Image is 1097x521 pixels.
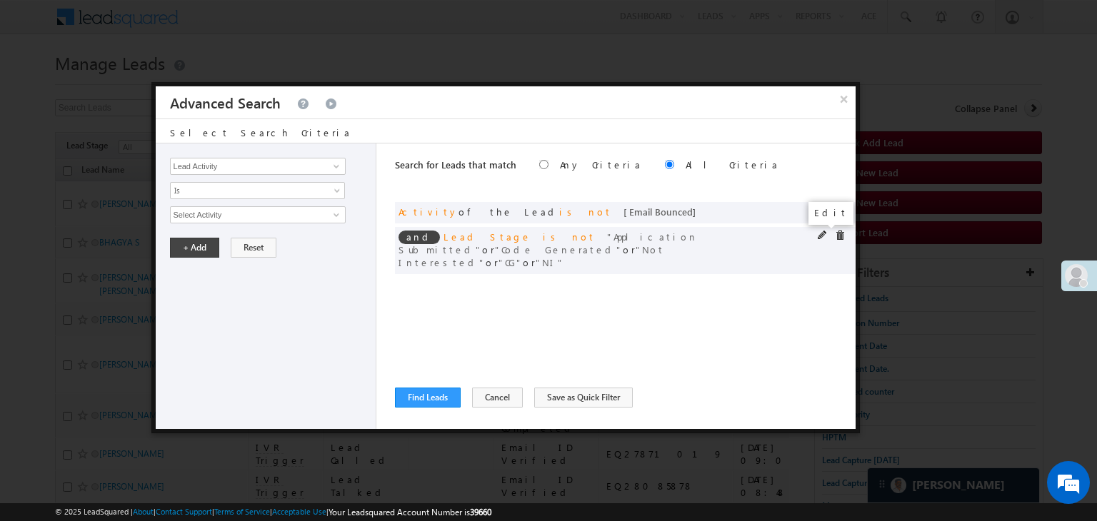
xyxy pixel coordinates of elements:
[170,126,351,138] span: Select Search Criteria
[399,231,698,268] span: or or or or
[329,507,491,517] span: Your Leadsquared Account Number is
[19,132,261,397] textarea: Type your message and hit 'Enter'
[623,206,693,218] span: [ Email Bounced
[74,75,240,93] div: Chat with us now
[214,507,270,516] a: Terms of Service
[170,206,346,223] input: Type to Search
[808,202,853,225] div: Edit
[543,231,596,243] span: is not
[326,159,344,173] a: Show All Items
[395,388,461,408] button: Find Leads
[560,158,642,171] label: Any Criteria
[444,231,531,243] span: Lead Stage
[472,388,523,408] button: Cancel
[171,184,326,197] span: Is
[170,86,281,118] h3: Advanced Search
[559,206,612,218] span: is not
[272,507,326,516] a: Acceptable Use
[326,208,344,222] a: Show All Items
[499,256,523,268] span: CG
[395,158,516,171] span: Search for Leads that match
[170,238,219,258] button: + Add
[534,388,633,408] button: Save as Quick Filter
[55,505,491,519] span: © 2025 LeadSquared | | | | |
[194,410,259,429] em: Start Chat
[470,507,491,517] span: 39660
[399,231,698,256] span: Application Submitted
[399,206,459,218] span: Activity
[399,231,440,244] span: and
[536,256,564,268] span: NI
[231,238,276,258] button: Reset
[234,7,269,41] div: Minimize live chat window
[833,86,856,111] button: ×
[495,243,623,256] span: Code Generated
[170,182,345,199] a: Is
[156,507,212,516] a: Contact Support
[399,206,703,218] span: of the Lead ]
[399,243,665,268] span: Not Interested
[133,507,154,516] a: About
[170,158,346,175] input: Type to Search
[686,158,779,171] label: All Criteria
[24,75,60,93] img: d_60004797649_company_0_60004797649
